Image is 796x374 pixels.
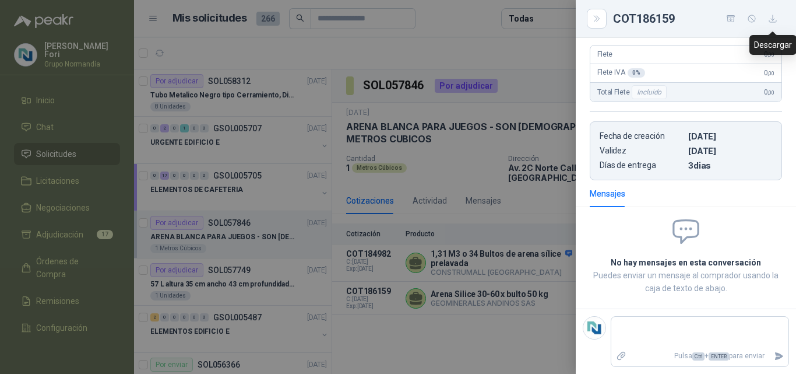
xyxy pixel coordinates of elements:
p: Fecha de creación [600,131,684,141]
p: Validez [600,146,684,156]
p: 3 dias [688,160,772,170]
p: Puedes enviar un mensaje al comprador usando la caja de texto de abajo. [590,269,782,295]
div: COT186159 [613,9,782,28]
span: ,00 [767,70,774,76]
p: Días de entrega [600,160,684,170]
div: 0 % [628,68,645,78]
span: Ctrl [692,352,705,361]
h2: No hay mensajes en esta conversación [590,256,782,269]
span: ENTER [709,352,729,361]
button: Close [590,12,604,26]
span: Flete [597,50,612,58]
div: Mensajes [590,187,625,200]
div: Incluido [632,85,667,99]
button: Enviar [769,346,788,366]
span: 0 [764,69,774,77]
p: Pulsa + para enviar [631,346,770,366]
span: Total Flete [597,85,669,99]
span: Flete IVA [597,68,645,78]
p: [DATE] [688,131,772,141]
span: ,00 [767,89,774,96]
p: [DATE] [688,146,772,156]
span: 0 [764,88,774,96]
img: Company Logo [583,317,605,339]
label: Adjuntar archivos [611,346,631,366]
